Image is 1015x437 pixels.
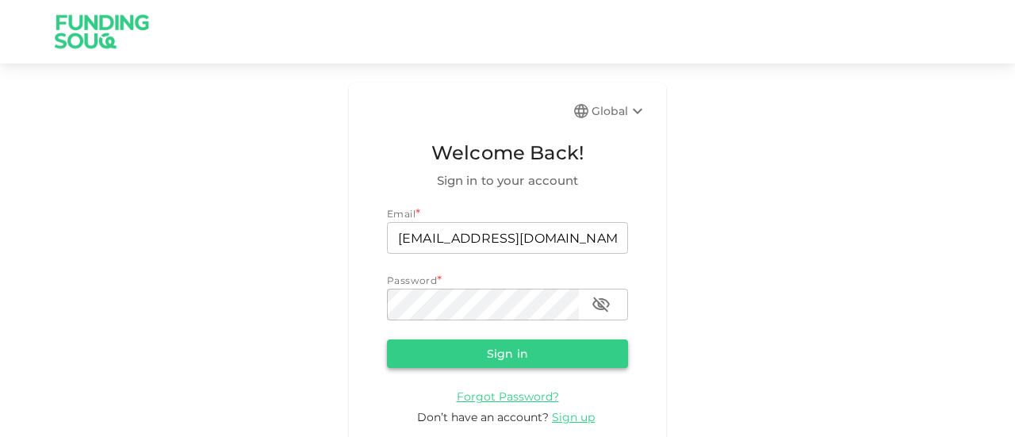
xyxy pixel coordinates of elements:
span: Forgot Password? [457,389,559,404]
button: Sign in [387,339,628,368]
span: Password [387,274,437,286]
span: Welcome Back! [387,138,628,168]
span: Don’t have an account? [417,410,549,424]
input: email [387,222,628,254]
span: Sign in to your account [387,171,628,190]
a: Forgot Password? [457,389,559,404]
span: Sign up [552,410,595,424]
input: password [387,289,579,320]
div: Global [592,102,647,121]
span: Email [387,208,416,220]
